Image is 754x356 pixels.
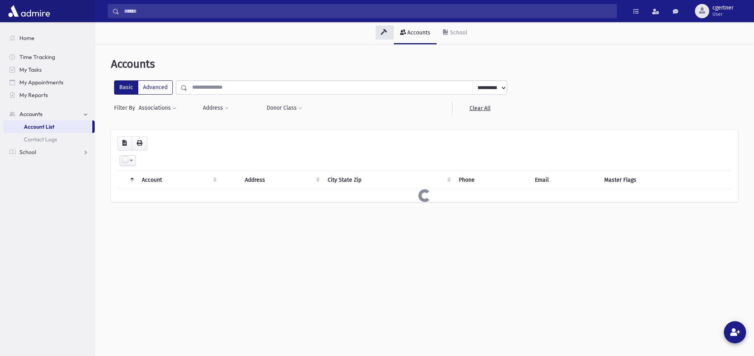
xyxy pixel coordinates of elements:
[24,123,54,130] span: Account List
[117,136,132,150] button: CSV
[449,29,467,36] div: School
[394,22,437,44] a: Accounts
[132,136,147,150] button: Print
[266,101,303,115] button: Donor Class
[3,51,95,63] a: Time Tracking
[114,104,138,112] span: Filter By
[119,4,617,18] input: Search
[19,34,34,42] span: Home
[712,11,733,17] span: User
[19,66,42,73] span: My Tasks
[452,101,507,115] a: Clear All
[3,89,95,101] a: My Reports
[202,101,229,115] button: Address
[3,146,95,158] a: School
[19,79,63,86] span: My Appointments
[3,108,95,120] a: Accounts
[3,63,95,76] a: My Tasks
[6,3,52,19] img: AdmirePro
[220,171,240,189] th: : activate to sort column ascending
[599,171,732,189] th: Master Flags : activate to sort column ascending
[406,29,430,36] div: Accounts
[3,120,92,133] a: Account List
[117,171,137,189] th: : activate to sort column descending
[240,171,323,189] th: Address : activate to sort column ascending
[530,171,600,189] th: Email : activate to sort column ascending
[138,101,177,115] button: Associations
[138,80,173,95] label: Advanced
[19,110,42,118] span: Accounts
[19,53,55,61] span: Time Tracking
[114,80,138,95] label: Basic
[437,22,473,44] a: School
[111,57,155,70] span: Accounts
[24,136,57,143] span: Contact Logs
[3,133,95,146] a: Contact Logs
[114,80,173,95] div: FilterModes
[712,5,733,11] span: cgertner
[19,91,48,99] span: My Reports
[323,171,454,189] th: City State Zip : activate to sort column ascending
[3,76,95,89] a: My Appointments
[454,171,530,189] th: Phone : activate to sort column ascending
[19,148,36,156] span: School
[137,171,220,189] th: Account: activate to sort column ascending
[3,32,95,44] a: Home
